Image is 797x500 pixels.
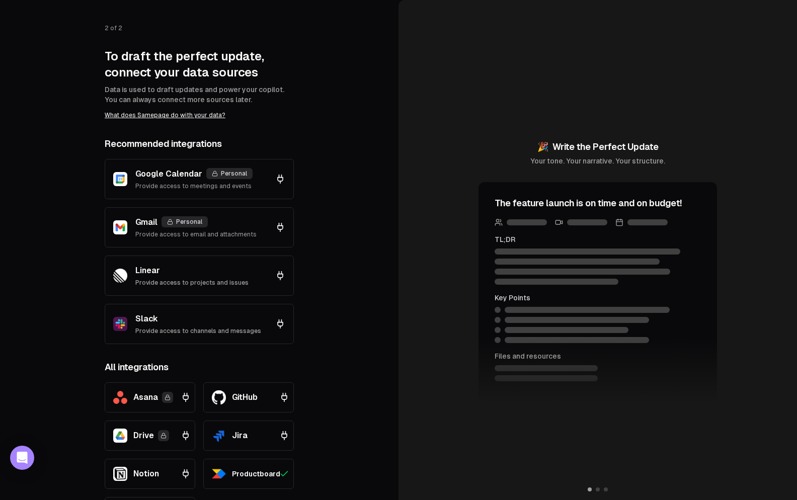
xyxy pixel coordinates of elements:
h2: All integrations [105,360,294,374]
p: Provide access to projects and issues [135,279,249,287]
button: Google DriveDrive [105,421,195,451]
p: Provide access to channels and messages [135,327,261,335]
span: Jira [232,430,248,442]
p: Your tone. Your narrative. Your structure. [530,156,665,166]
button: Google CalendarGoogle CalendarPersonalProvide access to meetings and events [105,159,294,199]
div: TL;DR [495,234,701,244]
h2: Recommended integrations [105,137,294,151]
a: What does Samepage do with your data? [105,112,225,119]
div: Files and resources [495,351,701,361]
h3: The feature launch is on time and on budget! [495,196,701,210]
img: Productboard [212,467,226,481]
button: SlackSlackProvide access to channels and messages [105,304,294,344]
span: Productboard [232,469,280,479]
p: Provide access to meetings and events [135,182,253,190]
button: AsanaAsana [105,382,195,412]
img: Gmail [113,220,127,234]
span: GitHub [232,391,258,403]
button: GitHubGitHub [203,382,294,412]
img: Google Drive [113,429,127,443]
p: 2 of 2 [105,24,294,32]
img: Linear [113,269,127,283]
button: GmailGmailPersonalProvide access to email and attachments [105,207,294,247]
img: Notion [113,467,127,481]
p: Slack [135,313,261,325]
span: Asana [133,391,158,403]
button: NotionNotion [105,459,195,489]
p: Data is used to draft updates and power your copilot. You can always connect more sources later. [105,85,294,105]
button: LinearLinearProvide access to projects and issues [105,256,294,296]
img: Jira [212,429,226,443]
button: ProductboardProductboard [203,459,294,489]
button: JiraJira [203,421,294,451]
span: Drive [133,430,154,442]
h2: Write the Perfect Update [530,140,665,154]
img: Slack [113,317,127,331]
h1: To draft the perfect update, connect your data sources [105,48,294,80]
div: Open Intercom Messenger [10,446,34,470]
img: Google Calendar [113,172,127,186]
span: 🎉 [537,141,548,152]
span: Google Calendar [135,169,202,179]
div: Personal [162,216,208,227]
p: Provide access to email and attachments [135,230,257,238]
img: Asana [113,391,127,404]
img: GitHub [212,390,226,404]
span: Gmail [135,217,157,227]
span: Notion [133,468,159,480]
div: Personal [206,168,253,179]
div: Key Points [495,293,701,303]
p: Linear [135,265,249,277]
